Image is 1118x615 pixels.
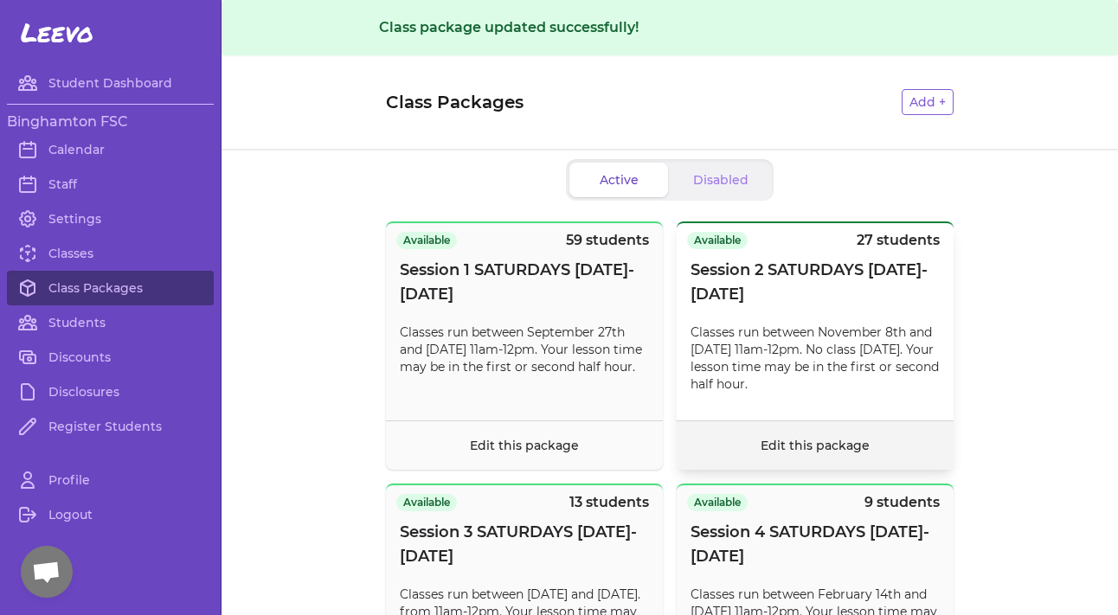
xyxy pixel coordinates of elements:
span: Session 3 SATURDAYS [DATE]-[DATE] [400,520,649,568]
p: Classes run between September 27th and [DATE] 11am-12pm. Your lesson time may be in the first or ... [400,324,649,375]
button: Add + [902,89,954,115]
p: 27 students [857,230,940,251]
button: Available59 studentsSession 1 SATURDAYS [DATE]-[DATE]Classes run between September 27th and [DATE... [386,221,663,470]
p: 13 students [569,492,649,513]
span: Leevo [21,17,93,48]
a: Register Students [7,409,214,444]
span: Session 1 SATURDAYS [DATE]-[DATE] [400,258,649,306]
h1: Class Packages [386,55,902,149]
span: Available [396,232,457,249]
a: Classes [7,236,214,271]
h3: Binghamton FSC [7,112,214,132]
button: Available27 studentsSession 2 SATURDAYS [DATE]-[DATE]Classes run between November 8th and [DATE] ... [677,221,954,470]
span: Available [687,494,748,511]
p: Classes run between November 8th and [DATE] 11am-12pm. No class [DATE]. Your lesson time may be i... [691,324,940,393]
span: Available [687,232,748,249]
a: Discounts [7,340,214,375]
a: Logout [7,497,214,532]
span: Session 2 SATURDAYS [DATE]-[DATE] [691,258,940,306]
span: Session 4 SATURDAYS [DATE]-[DATE] [691,520,940,568]
a: Edit this package [470,438,579,453]
a: Class Packages [7,271,214,305]
a: Profile [7,463,214,497]
div: Class package updated successfully! [379,17,961,38]
span: Available [396,494,457,511]
button: Active [569,163,668,197]
a: Settings [7,202,214,236]
a: Calendar [7,132,214,167]
div: Open chat [21,546,73,598]
button: Disabled [671,163,770,197]
p: 59 students [566,230,649,251]
p: 9 students [864,492,940,513]
a: Disclosures [7,375,214,409]
a: Student Dashboard [7,66,214,100]
a: Edit this package [761,438,870,453]
a: Staff [7,167,214,202]
a: Students [7,305,214,340]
